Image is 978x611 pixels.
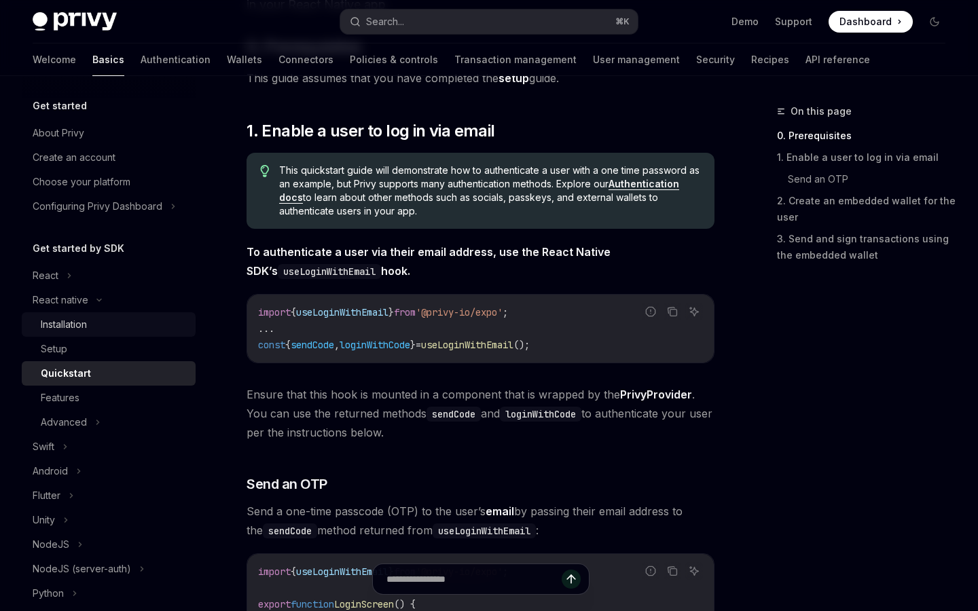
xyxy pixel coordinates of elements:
a: Security [696,43,735,76]
div: Installation [41,316,87,333]
h5: Get started by SDK [33,240,124,257]
span: { [291,306,296,318]
div: React [33,267,58,284]
a: 3. Send and sign transactions using the embedded wallet [777,228,956,266]
a: Setup [22,337,196,361]
button: Send message [562,570,581,589]
span: Dashboard [839,15,892,29]
span: { [285,339,291,351]
span: This guide assumes that you have completed the guide. [247,69,714,88]
strong: email [486,504,514,518]
span: This quickstart guide will demonstrate how to authenticate a user with a one time password as an ... [279,164,701,218]
a: 1. Enable a user to log in via email [777,147,956,168]
button: Search...⌘K [340,10,637,34]
div: Setup [41,341,67,357]
h5: Get started [33,98,87,114]
span: Ensure that this hook is mounted in a component that is wrapped by the . You can use the returned... [247,385,714,442]
code: sendCode [263,523,317,538]
a: User management [593,43,680,76]
code: useLoginWithEmail [278,264,381,279]
span: const [258,339,285,351]
div: Swift [33,439,54,455]
span: ⌘ K [615,16,630,27]
a: Support [775,15,812,29]
div: Android [33,463,68,479]
svg: Tip [260,165,270,177]
div: Configuring Privy Dashboard [33,198,162,215]
a: Connectors [278,43,333,76]
span: = [416,339,421,351]
div: About Privy [33,125,84,141]
span: ; [503,306,508,318]
strong: To authenticate a user via their email address, use the React Native SDK’s hook. [247,245,611,278]
span: useLoginWithEmail [421,339,513,351]
span: Send an OTP [247,475,327,494]
div: NodeJS (server-auth) [33,561,131,577]
a: Basics [92,43,124,76]
div: Python [33,585,64,601]
code: loginWithCode [500,407,581,422]
span: from [394,306,416,318]
span: } [410,339,416,351]
a: Features [22,386,196,410]
button: Copy the contents from the code block [664,303,681,320]
a: Policies & controls [350,43,438,76]
code: useLoginWithEmail [433,523,536,538]
code: sendCode [427,407,481,422]
span: , [334,339,340,351]
button: Report incorrect code [642,303,659,320]
span: import [258,306,291,318]
a: Recipes [751,43,789,76]
span: '@privy-io/expo' [416,306,503,318]
span: On this page [791,103,852,119]
span: loginWithCode [340,339,410,351]
span: 1. Enable a user to log in via email [247,120,494,142]
a: Wallets [227,43,262,76]
div: Search... [366,14,404,30]
a: API reference [805,43,870,76]
button: Toggle dark mode [924,11,945,33]
a: Create an account [22,145,196,170]
a: Dashboard [829,11,913,33]
div: Flutter [33,487,60,504]
span: ... [258,322,274,335]
div: Quickstart [41,365,91,382]
a: PrivyProvider [620,388,692,402]
a: Authentication [141,43,211,76]
div: NodeJS [33,536,69,553]
a: 0. Prerequisites [777,125,956,147]
div: Advanced [41,414,87,430]
span: (); [513,339,530,351]
div: Choose your platform [33,174,130,190]
a: Welcome [33,43,76,76]
a: Transaction management [454,43,577,76]
div: React native [33,292,88,308]
img: dark logo [33,12,117,31]
div: Features [41,390,79,406]
div: Create an account [33,149,115,166]
span: useLoginWithEmail [296,306,388,318]
a: 2. Create an embedded wallet for the user [777,190,956,228]
a: Choose your platform [22,170,196,194]
a: setup [499,71,529,86]
a: Installation [22,312,196,337]
a: Demo [731,15,759,29]
a: About Privy [22,121,196,145]
a: Quickstart [22,361,196,386]
span: } [388,306,394,318]
span: sendCode [291,339,334,351]
button: Ask AI [685,303,703,320]
a: Send an OTP [788,168,956,190]
span: Send a one-time passcode (OTP) to the user’s by passing their email address to the method returne... [247,502,714,540]
div: Unity [33,512,55,528]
